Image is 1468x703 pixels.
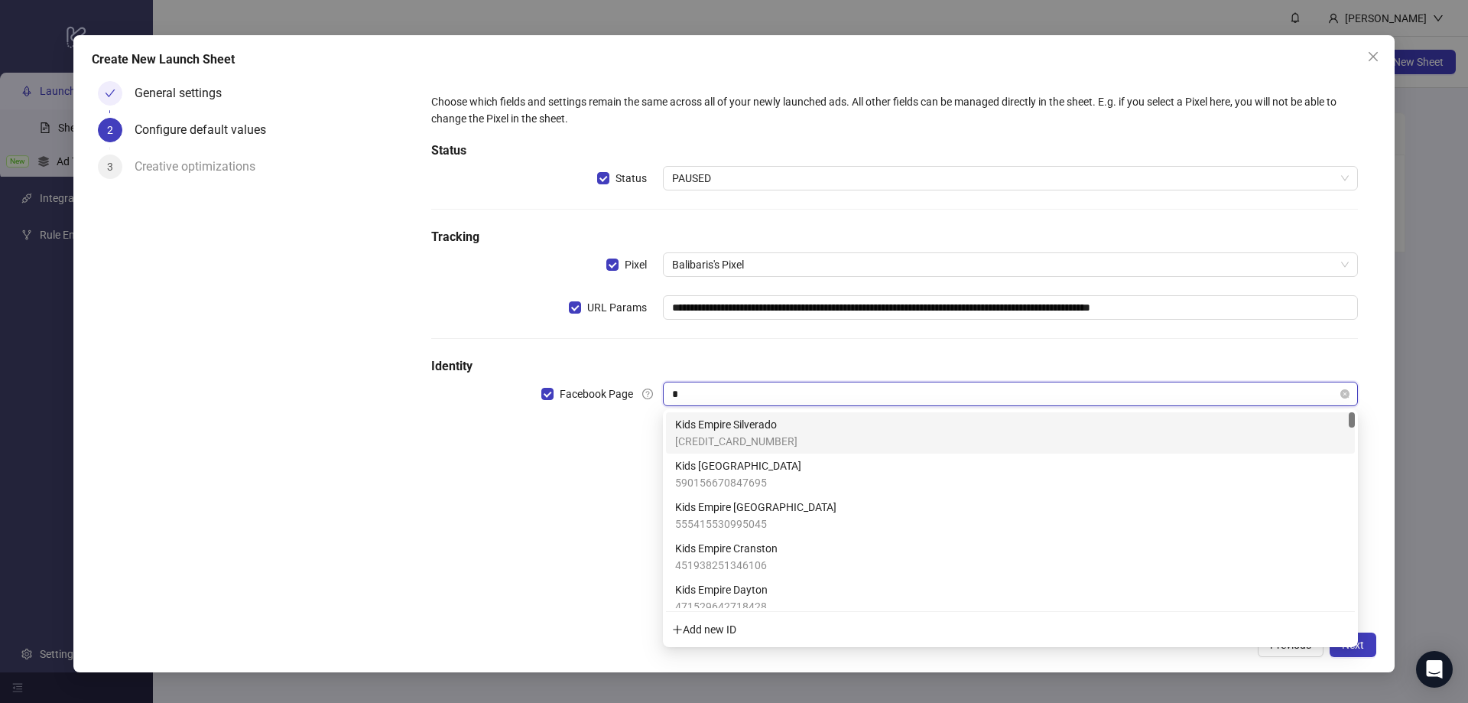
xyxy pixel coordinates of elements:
[666,495,1355,536] div: Kids Empire Strongsville
[554,386,639,402] span: Facebook Page
[135,81,234,106] div: General settings
[675,581,768,598] span: Kids Empire Dayton
[431,93,1358,127] div: Choose which fields and settings remain the same across all of your newly launched ads. All other...
[672,624,683,635] span: plus
[619,256,653,273] span: Pixel
[431,228,1358,246] h5: Tracking
[675,557,778,574] span: 451938251346106
[666,615,1355,644] div: plusAdd new ID
[609,170,653,187] span: Status
[642,389,653,399] span: question-circle
[431,142,1358,160] h5: Status
[675,474,801,491] span: 590156670847695
[105,88,115,99] span: check
[666,412,1355,454] div: Kids Empire Silverado
[675,516,836,532] span: 555415530995045
[675,457,801,474] span: Kids [GEOGRAPHIC_DATA]
[107,124,113,136] span: 2
[431,357,1358,376] h5: Identity
[581,299,653,316] span: URL Params
[675,416,797,433] span: Kids Empire Silverado
[666,578,1355,619] div: Kids Empire Dayton
[92,50,1376,69] div: Create New Launch Sheet
[675,499,836,516] span: Kids Empire [GEOGRAPHIC_DATA]
[675,433,797,450] span: [CREDIT_CARD_NUMBER]
[672,167,1349,190] span: PAUSED
[1416,651,1453,688] div: Open Intercom Messenger
[1340,389,1349,399] span: close-circle
[675,540,778,557] span: Kids Empire Cranston
[135,118,278,142] div: Configure default values
[666,536,1355,578] div: Kids Empire Cranston
[672,253,1349,276] span: Balibaris's Pixel
[107,161,113,173] span: 3
[666,454,1355,495] div: Kids Empire Citrus Park
[1367,50,1379,63] span: close
[135,155,268,179] div: Creative optimizations
[675,598,768,615] span: 471529642718428
[1361,44,1385,69] button: Close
